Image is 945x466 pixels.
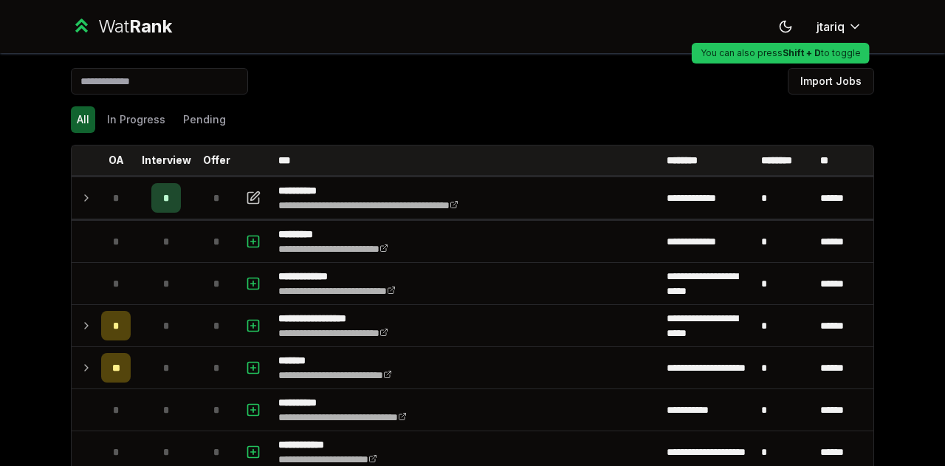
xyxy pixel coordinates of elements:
[805,13,874,40] button: jtariq
[71,15,172,38] a: WatRank
[692,43,870,64] div: You can also press to toggle
[142,153,191,168] p: Interview
[783,47,821,58] strong: Shift + D
[203,153,230,168] p: Offer
[109,153,124,168] p: OA
[817,18,845,35] span: jtariq
[71,106,95,133] button: All
[177,106,232,133] button: Pending
[788,68,874,95] button: Import Jobs
[98,15,172,38] div: Wat
[129,16,172,37] span: Rank
[101,106,171,133] button: In Progress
